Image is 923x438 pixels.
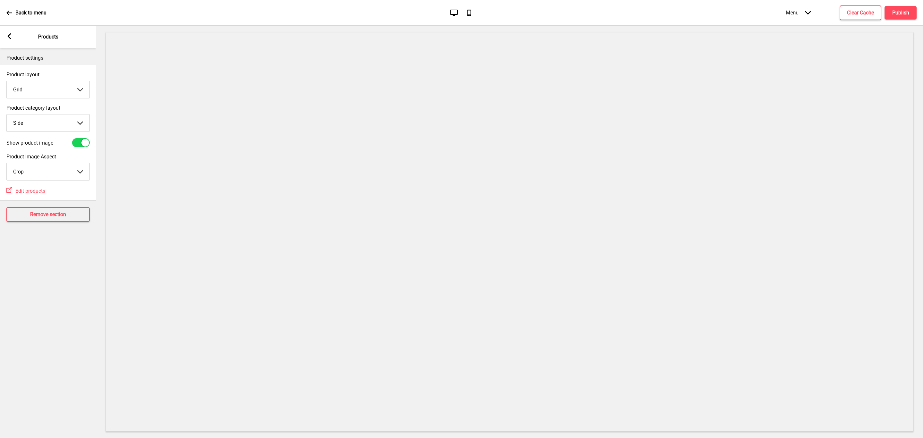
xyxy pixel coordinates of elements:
h4: Remove section [30,211,66,218]
div: Menu [779,3,817,22]
a: Back to menu [6,4,46,21]
span: Edit products [15,188,45,194]
label: Show product image [6,140,53,146]
a: Edit products [12,188,45,194]
label: Product Image Aspect [6,154,90,160]
button: Remove section [6,207,90,222]
label: Product layout [6,72,90,78]
p: Back to menu [15,9,46,16]
h4: Clear Cache [847,9,874,16]
h4: Publish [892,9,909,16]
p: Product settings [6,55,90,62]
p: Products [38,33,58,40]
button: Clear Cache [840,5,881,20]
label: Product category layout [6,105,90,111]
button: Publish [885,6,917,20]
